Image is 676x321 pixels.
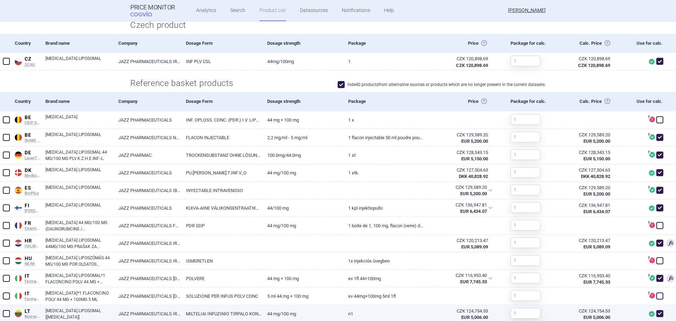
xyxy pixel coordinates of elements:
a: LTLTNon-reimb. list [13,307,40,319]
span: ES [25,185,40,191]
span: NEAK [25,261,40,266]
a: ITITFarmadati [13,272,40,284]
span: Lowest price [666,274,675,283]
div: Company [113,92,181,111]
strong: EUR 5,150.00 [583,156,610,161]
div: Country [13,34,40,53]
a: BEBECBIP DCI [13,113,40,125]
input: 1 [511,56,540,66]
div: Package [343,34,424,53]
div: Dosage strength [262,92,343,111]
a: JAZZ PHARMACEUTICALS FRANCE SAS [113,217,181,234]
a: 1x injekciós üvegben [343,252,424,270]
a: [MEDICAL_DATA]*1 FLACONCINO POLV 44 MG + 100MG 5 ML [45,290,113,303]
span: IT [25,291,40,297]
div: CZK 129,589.20 [565,185,610,191]
a: PDR SDP [181,217,262,234]
strong: CZK 120,898.69 [578,63,610,68]
a: JAZZ PHARMACEUTICALS [113,199,181,217]
input: 1 [511,237,540,248]
a: [MEDICAL_DATA] LIPOSOMAL [45,167,113,179]
div: Dosage Form [181,34,262,53]
div: Country [13,92,40,111]
input: 1 [511,308,540,319]
span: Farmadati [25,297,40,302]
strong: EUR 7,745.33 [583,279,610,285]
span: COGVIO [130,11,162,17]
a: CZK 120,898.69CZK 120,898.69 [559,53,619,71]
span: Farmadati [25,279,40,284]
abbr: SP-CAU-010 Chorvatsko [430,237,488,250]
a: ITITFarmadati [13,289,40,302]
span: HU [25,255,40,262]
div: CZK 124,754.53 [430,308,488,314]
strong: EUR 5,200.00 [461,138,488,144]
div: Calc. Price [559,92,619,111]
input: 1 [511,114,540,125]
a: JAZZ PHARMACEUTICALS IRELAND LTD, [GEOGRAPHIC_DATA] [113,53,181,70]
img: Italy [15,275,22,282]
a: 1 x [343,111,424,129]
strong: DKK 40,828.92 [459,174,488,179]
span: ? [646,186,651,190]
span: CBIP DCI [25,121,40,125]
a: CZK 129,589.20EUR 5,200.00 [559,182,619,200]
span: DE [25,150,40,156]
strong: EUR 5,200.00 [460,191,487,196]
span: Cnamts CIP [25,226,40,231]
a: 44 mg/100 mg [262,217,343,234]
span: ? [646,274,651,278]
span: 3rd lowest price [666,239,675,247]
input: 1 [511,202,540,213]
span: BE [25,132,40,138]
div: CZK 136,947.81EUR 6,434.07 [424,199,497,217]
strong: EUR 6,434.07 [460,209,487,214]
strong: EUR 5,150.00 [461,156,488,161]
input: 1 [511,167,540,178]
div: Package [343,92,424,111]
a: SOLUZIONE PER INFUS POLV CONC [181,288,262,305]
span: CZ [25,56,40,62]
a: DKDKMedicinpriser [13,166,40,178]
div: CZK 136,947.81 [565,202,610,209]
div: CZK 116,953.40 [429,272,487,279]
a: HRHRHALMED PCL SUMMARY [13,236,40,249]
span: LauerTaxe CGM [25,156,40,161]
a: FIFI[PERSON_NAME] [13,201,40,214]
img: Belgium [15,116,22,123]
a: DEDELauerTaxe CGM [13,148,40,161]
a: JAZZ PHARMACEUTICALS [DOMAIN_NAME] [113,270,181,287]
a: JAZZ PHARMACEUTICALS IRELAND LIMITED [113,235,181,252]
div: Calc. Price [559,34,619,53]
img: France [15,222,22,229]
div: CZK 120,898.69 [565,56,610,62]
a: 1 St [343,147,424,164]
h2: Czech product [130,19,546,31]
input: 1 [511,220,540,230]
img: Germany [15,152,22,159]
abbr: SP-CAU-010 Finsko Kela LP vydané na recept a PZLÚ [429,202,487,215]
a: 44/100 mg [262,199,343,217]
a: 44 MG + 100 MG [262,270,343,287]
a: CZK 129,589.20EUR 5,200.00 [559,129,619,147]
div: CZK 116,953.40EUR 7,745.33 [424,270,497,288]
strong: EUR 7,745.33 [460,279,487,284]
a: [MEDICAL_DATA] [45,114,113,126]
span: HALMED PCL SUMMARY [25,244,40,249]
a: JAZZ PHARMACEUTICALS [113,164,181,181]
strong: EUR 5,089.09 [583,244,610,249]
a: 100.0mg/44.0mg [262,147,343,164]
img: Czech Republic [15,58,22,65]
div: CZK 129,589.20 [429,184,487,191]
a: CZK 116,953.40EUR 7,745.33 [559,270,619,288]
div: CZK 128,343.15 [430,149,488,156]
input: 1 [511,255,540,266]
abbr: SP-CAU-010 Německo [430,149,488,162]
a: JAZZ PHARMACEUTICALS [113,111,181,129]
div: Brand name [40,34,113,53]
strong: EUR 5,200.00 [583,138,610,144]
a: CZK 128,343.15EUR 5,150.00 [559,147,619,165]
a: [MEDICAL_DATA] LIPOSOMAL*1 FLACONCINO POLV 44 MG + 100MG 5 ML [45,272,113,285]
img: Hungary [15,257,22,264]
a: JAZZ PHARMAC. [113,147,181,164]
